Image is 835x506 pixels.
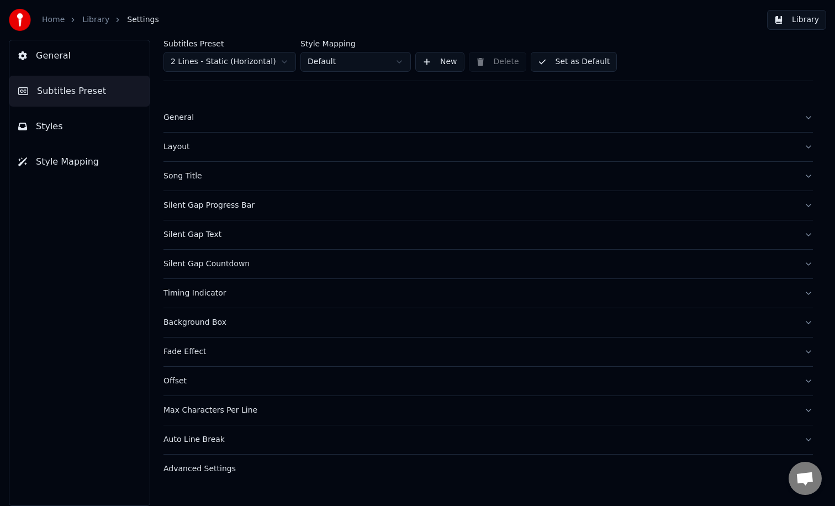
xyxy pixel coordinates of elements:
[163,171,795,182] div: Song Title
[36,120,63,133] span: Styles
[36,49,71,62] span: General
[9,146,150,177] button: Style Mapping
[127,14,158,25] span: Settings
[9,76,150,107] button: Subtitles Preset
[9,111,150,142] button: Styles
[163,463,795,475] div: Advanced Settings
[163,191,813,220] button: Silent Gap Progress Bar
[163,259,795,270] div: Silent Gap Countdown
[163,40,296,48] label: Subtitles Preset
[163,338,813,366] button: Fade Effect
[789,462,822,495] div: Open chat
[163,317,795,328] div: Background Box
[82,14,109,25] a: Library
[415,52,464,72] button: New
[163,346,795,357] div: Fade Effect
[9,40,150,71] button: General
[163,133,813,161] button: Layout
[163,434,795,445] div: Auto Line Break
[37,85,106,98] span: Subtitles Preset
[531,52,617,72] button: Set as Default
[163,200,795,211] div: Silent Gap Progress Bar
[36,155,99,168] span: Style Mapping
[163,367,813,396] button: Offset
[163,141,795,152] div: Layout
[163,455,813,483] button: Advanced Settings
[163,288,795,299] div: Timing Indicator
[163,250,813,278] button: Silent Gap Countdown
[42,14,159,25] nav: breadcrumb
[42,14,65,25] a: Home
[163,308,813,337] button: Background Box
[163,396,813,425] button: Max Characters Per Line
[9,9,31,31] img: youka
[300,40,411,48] label: Style Mapping
[163,220,813,249] button: Silent Gap Text
[163,112,795,123] div: General
[163,405,795,416] div: Max Characters Per Line
[163,162,813,191] button: Song Title
[767,10,826,30] button: Library
[163,376,795,387] div: Offset
[163,229,795,240] div: Silent Gap Text
[163,425,813,454] button: Auto Line Break
[163,279,813,308] button: Timing Indicator
[163,103,813,132] button: General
